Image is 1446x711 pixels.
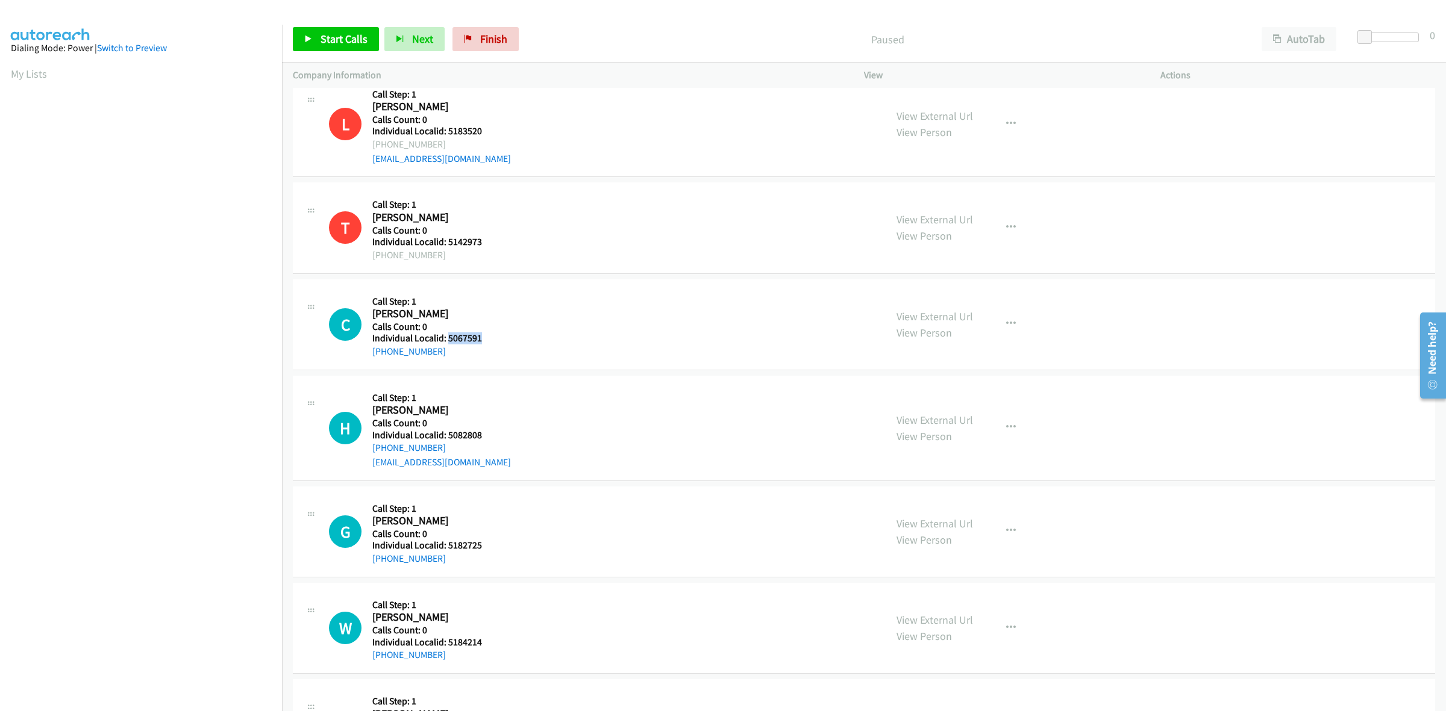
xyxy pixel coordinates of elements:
[372,321,505,333] h5: Calls Count: 0
[897,613,973,627] a: View External Url
[897,309,973,323] a: View External Url
[329,612,361,644] h1: W
[372,236,505,248] h5: Individual Localid: 5142973
[372,442,446,453] a: [PHONE_NUMBER]
[372,137,511,152] div: [PHONE_NUMBER]
[372,403,505,417] h2: [PERSON_NAME]
[372,610,505,624] h2: [PERSON_NAME]
[329,108,361,140] h1: L
[480,32,507,46] span: Finish
[1160,68,1435,82] p: Actions
[372,392,511,404] h5: Call Step: 1
[897,533,952,547] a: View Person
[372,429,511,441] h5: Individual Localid: 5082808
[372,553,446,564] a: [PHONE_NUMBER]
[321,32,368,46] span: Start Calls
[864,68,1139,82] p: View
[329,412,361,444] div: The call is yet to be attempted
[372,695,511,707] h5: Call Step: 1
[329,515,361,548] h1: G
[329,211,361,244] h1: T
[329,308,361,341] div: The call is yet to be attempted
[329,412,361,444] h1: H
[372,153,511,164] a: [EMAIL_ADDRESS][DOMAIN_NAME]
[372,199,505,211] h5: Call Step: 1
[372,114,511,126] h5: Calls Count: 0
[372,649,446,660] a: [PHONE_NUMBER]
[897,125,952,139] a: View Person
[11,93,282,665] iframe: Dialpad
[329,612,361,644] div: The call is yet to be attempted
[372,125,511,137] h5: Individual Localid: 5183520
[897,629,952,643] a: View Person
[11,67,47,81] a: My Lists
[1411,308,1446,403] iframe: Resource Center
[372,248,505,262] div: [PHONE_NUMBER]
[372,528,505,540] h5: Calls Count: 0
[372,296,505,308] h5: Call Step: 1
[1363,33,1419,42] div: Delay between calls (in seconds)
[384,27,445,51] button: Next
[329,515,361,548] div: The call is yet to be attempted
[293,68,842,82] p: Company Information
[897,429,952,443] a: View Person
[897,213,973,226] a: View External Url
[372,307,505,321] h2: [PERSON_NAME]
[1262,27,1336,51] button: AutoTab
[329,211,361,244] div: This number is on the do not call list
[897,109,973,123] a: View External Url
[372,624,505,636] h5: Calls Count: 0
[329,308,361,341] h1: C
[372,211,505,225] h2: [PERSON_NAME]
[97,42,167,54] a: Switch to Preview
[293,27,379,51] a: Start Calls
[372,503,505,515] h5: Call Step: 1
[372,599,505,611] h5: Call Step: 1
[372,100,505,114] h2: [PERSON_NAME]
[372,636,505,648] h5: Individual Localid: 5184214
[897,517,973,530] a: View External Url
[535,31,1240,48] p: Paused
[412,32,433,46] span: Next
[11,41,271,55] div: Dialing Mode: Power |
[372,514,505,528] h2: [PERSON_NAME]
[372,456,511,468] a: [EMAIL_ADDRESS][DOMAIN_NAME]
[452,27,519,51] a: Finish
[897,326,952,340] a: View Person
[372,88,511,101] h5: Call Step: 1
[372,346,446,357] a: [PHONE_NUMBER]
[1430,27,1435,43] div: 0
[372,539,505,551] h5: Individual Localid: 5182725
[329,108,361,140] div: This number is on the do not call list
[372,417,511,429] h5: Calls Count: 0
[372,225,505,237] h5: Calls Count: 0
[372,332,505,344] h5: Individual Localid: 5067591
[897,413,973,427] a: View External Url
[897,229,952,243] a: View Person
